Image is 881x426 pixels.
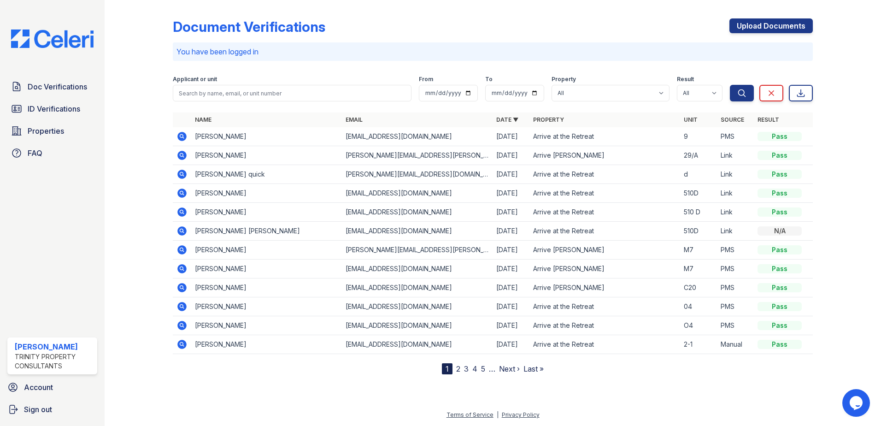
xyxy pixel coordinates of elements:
a: 4 [472,364,477,373]
span: Properties [28,125,64,136]
td: Arrive at the Retreat [529,184,680,203]
div: | [497,411,499,418]
a: 3 [464,364,469,373]
td: C20 [680,278,717,297]
td: [EMAIL_ADDRESS][DOMAIN_NAME] [342,260,493,278]
div: Pass [758,321,802,330]
td: Arrive at the Retreat [529,297,680,316]
td: [DATE] [493,146,529,165]
a: Sign out [4,400,101,419]
td: [DATE] [493,316,529,335]
td: Arrive [PERSON_NAME] [529,278,680,297]
td: Arrive [PERSON_NAME] [529,146,680,165]
div: 1 [442,363,452,374]
td: [EMAIL_ADDRESS][DOMAIN_NAME] [342,278,493,297]
td: [EMAIL_ADDRESS][DOMAIN_NAME] [342,203,493,222]
a: 2 [456,364,460,373]
td: [DATE] [493,241,529,260]
td: M7 [680,260,717,278]
td: Link [717,165,754,184]
td: [EMAIL_ADDRESS][DOMAIN_NAME] [342,335,493,354]
span: Sign out [24,404,52,415]
a: Name [195,116,211,123]
div: Pass [758,151,802,160]
td: Link [717,222,754,241]
iframe: chat widget [842,389,872,417]
td: [DATE] [493,278,529,297]
a: Privacy Policy [502,411,540,418]
img: CE_Logo_Blue-a8612792a0a2168367f1c8372b55b34899dd931a85d93a1a3d3e32e68fde9ad4.png [4,30,101,48]
div: Pass [758,302,802,311]
td: [EMAIL_ADDRESS][DOMAIN_NAME] [342,222,493,241]
div: Pass [758,340,802,349]
td: 510 D [680,203,717,222]
td: [PERSON_NAME] quick [191,165,342,184]
td: Arrive [PERSON_NAME] [529,241,680,260]
span: … [489,363,495,374]
td: Link [717,184,754,203]
div: Pass [758,189,802,198]
div: Document Verifications [173,18,325,35]
div: Pass [758,170,802,179]
a: Account [4,378,101,396]
a: Upload Documents [729,18,813,33]
td: [DATE] [493,297,529,316]
td: Manual [717,335,754,354]
td: Arrive at the Retreat [529,335,680,354]
a: Properties [7,122,97,140]
a: ID Verifications [7,100,97,118]
td: [DATE] [493,165,529,184]
td: [PERSON_NAME][EMAIL_ADDRESS][PERSON_NAME][DOMAIN_NAME] [342,146,493,165]
td: [PERSON_NAME] [191,203,342,222]
td: 9 [680,127,717,146]
td: [PERSON_NAME] [191,316,342,335]
td: Arrive at the Retreat [529,316,680,335]
td: [PERSON_NAME] [191,184,342,203]
div: Pass [758,245,802,254]
a: Source [721,116,744,123]
div: N/A [758,226,802,236]
td: PMS [717,278,754,297]
div: Pass [758,283,802,292]
td: [DATE] [493,335,529,354]
td: [PERSON_NAME][EMAIL_ADDRESS][DOMAIN_NAME] [342,165,493,184]
td: M7 [680,241,717,260]
a: Date ▼ [496,116,518,123]
a: Next › [499,364,520,373]
a: Result [758,116,779,123]
td: [EMAIL_ADDRESS][DOMAIN_NAME] [342,127,493,146]
td: [PERSON_NAME] [191,146,342,165]
td: PMS [717,260,754,278]
label: From [419,76,433,83]
a: Unit [684,116,698,123]
td: [DATE] [493,203,529,222]
a: Last » [523,364,544,373]
label: Result [677,76,694,83]
input: Search by name, email, or unit number [173,85,411,101]
td: [EMAIL_ADDRESS][DOMAIN_NAME] [342,316,493,335]
label: To [485,76,493,83]
td: 510D [680,222,717,241]
td: [DATE] [493,127,529,146]
td: Link [717,146,754,165]
td: [PERSON_NAME] [191,278,342,297]
div: [PERSON_NAME] [15,341,94,352]
td: [DATE] [493,222,529,241]
td: [DATE] [493,260,529,278]
td: [EMAIL_ADDRESS][DOMAIN_NAME] [342,184,493,203]
span: Doc Verifications [28,81,87,92]
td: Arrive at the Retreat [529,165,680,184]
div: Pass [758,207,802,217]
span: Account [24,382,53,393]
td: [DATE] [493,184,529,203]
td: [PERSON_NAME] [191,297,342,316]
td: d [680,165,717,184]
a: Email [346,116,363,123]
label: Property [552,76,576,83]
td: Arrive at the Retreat [529,222,680,241]
a: Terms of Service [446,411,493,418]
td: Arrive [PERSON_NAME] [529,260,680,278]
label: Applicant or unit [173,76,217,83]
div: Pass [758,132,802,141]
td: 04 [680,297,717,316]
